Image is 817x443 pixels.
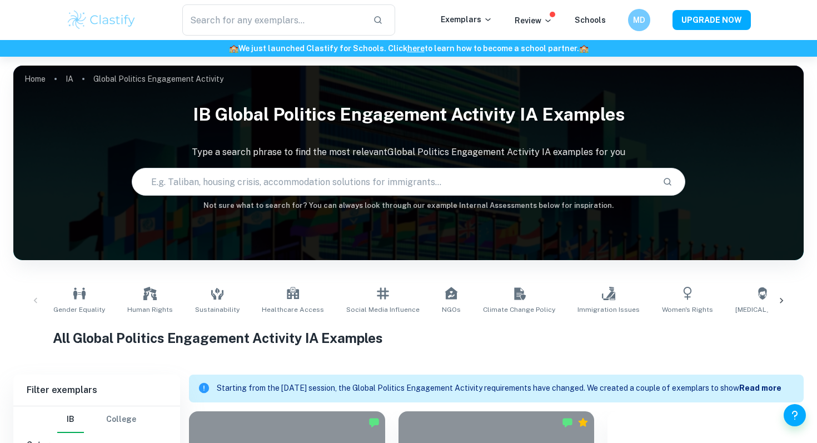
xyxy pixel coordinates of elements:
input: Search for any exemplars... [182,4,364,36]
span: Women's Rights [662,305,713,315]
img: Marked [562,417,573,428]
h1: All Global Politics Engagement Activity IA Examples [53,328,764,348]
p: Type a search phrase to find the most relevant Global Politics Engagement Activity IA examples fo... [13,146,804,159]
a: Schools [575,16,606,24]
p: Starting from the [DATE] session, the Global Politics Engagement Activity requirements have chang... [217,382,739,395]
a: Home [24,71,46,87]
div: Premium [577,417,589,428]
button: MD [628,9,650,31]
h6: Not sure what to search for? You can always look through our example Internal Assessments below f... [13,200,804,211]
img: Marked [368,417,380,428]
span: 🏫 [229,44,238,53]
p: Review [515,14,552,27]
h6: Filter exemplars [13,375,180,406]
a: here [407,44,425,53]
p: Global Politics Engagement Activity [93,73,223,85]
h6: MD [633,14,646,26]
span: 🏫 [579,44,589,53]
span: Climate Change Policy [483,305,555,315]
button: Search [658,172,677,191]
span: [MEDICAL_DATA] [735,305,789,315]
p: Exemplars [441,13,492,26]
input: E.g. Taliban, housing crisis, accommodation solutions for immigrants... [132,166,653,197]
button: Help and Feedback [784,404,806,426]
span: Healthcare Access [262,305,324,315]
span: Human Rights [127,305,173,315]
button: UPGRADE NOW [672,10,751,30]
img: Clastify logo [66,9,137,31]
span: Social Media Influence [346,305,420,315]
span: Immigration Issues [577,305,640,315]
span: Sustainability [195,305,240,315]
h1: IB Global Politics Engagement Activity IA examples [13,97,804,132]
span: NGOs [442,305,461,315]
div: Filter type choice [57,406,136,433]
b: Read more [739,384,781,392]
button: IB [57,406,84,433]
a: IA [66,71,73,87]
h6: We just launched Clastify for Schools. Click to learn how to become a school partner. [2,42,815,54]
span: Gender Equality [53,305,105,315]
button: College [106,406,136,433]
